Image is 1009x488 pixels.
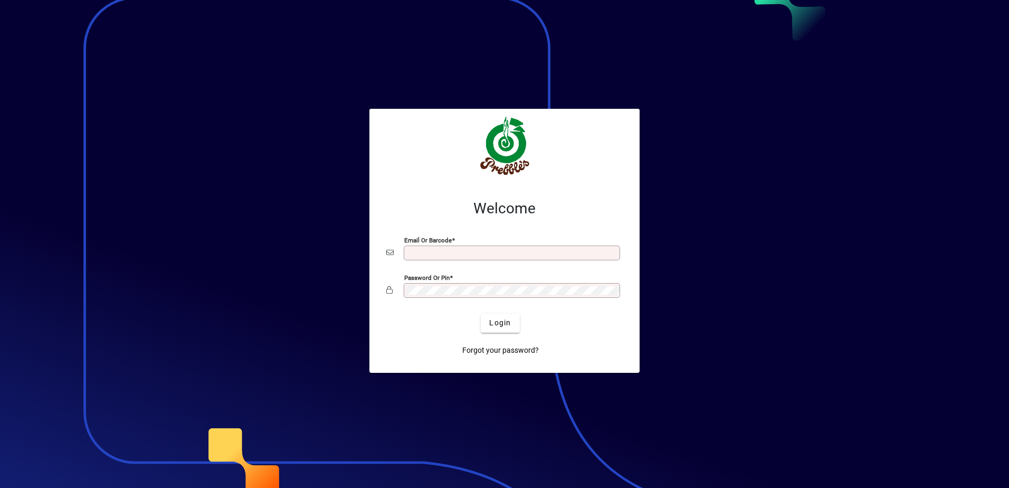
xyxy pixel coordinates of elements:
a: Forgot your password? [458,341,543,360]
mat-label: Password or Pin [404,274,450,281]
span: Forgot your password? [462,345,539,356]
button: Login [481,314,519,333]
h2: Welcome [386,200,623,218]
mat-label: Email or Barcode [404,236,452,243]
span: Login [489,317,511,329]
